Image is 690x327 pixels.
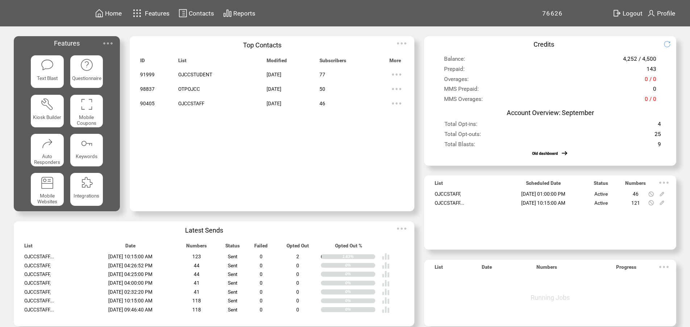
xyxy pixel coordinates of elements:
img: features.svg [131,7,143,19]
span: Credits [534,41,554,48]
span: 41 [194,289,200,295]
img: integrations.svg [80,176,93,190]
img: notallowed.svg [648,191,654,197]
span: 123 [192,254,201,259]
span: 91999 [140,72,155,77]
span: 143 [647,66,656,76]
span: 50 [319,86,325,92]
span: 25 [655,131,661,141]
span: OJCCSTAFF, [435,191,461,197]
span: 0 / 0 [645,96,656,106]
a: Contacts [177,8,215,19]
span: 76626 [542,10,563,17]
span: OJCCSTAFF, [24,271,51,277]
span: Balance: [444,56,465,66]
span: 0 [296,280,299,286]
img: edit.svg [659,191,665,197]
span: Account Overview: September [507,109,594,116]
a: Profile [646,8,676,19]
span: Scheduled Date [526,180,561,190]
span: [DATE] 10:15:00 AM [108,298,152,303]
img: ellypsis.svg [394,36,409,51]
img: ellypsis.svg [389,96,404,111]
span: 0 [296,307,299,313]
a: Logout [611,8,646,19]
span: [DATE] [267,101,281,106]
span: Sent [228,263,237,268]
span: Total Opt-outs: [444,131,481,141]
span: [DATE] 04:26:52 PM [108,263,152,268]
span: Total Blasts: [444,141,475,152]
span: Date [125,243,135,252]
span: Home [105,10,122,17]
img: refresh.png [664,41,678,48]
span: MMS Overages: [444,96,483,106]
span: [DATE] 04:25:00 PM [108,271,152,277]
span: Latest Sends [185,226,223,234]
a: Features [130,6,171,20]
img: notallowed.svg [648,200,654,205]
span: 2 [296,254,299,259]
span: OJCCSTAFF... [24,298,54,303]
span: OJCCSTAFF... [24,307,54,313]
span: OTPOJCC [178,86,200,92]
span: 0 / 0 [645,76,656,86]
img: poll%20-%20white.svg [382,297,390,305]
span: 0 [260,271,263,277]
span: 44 [194,263,200,268]
span: List [178,58,187,67]
span: OJCCSTAFF... [435,200,464,206]
img: exit.svg [612,9,621,18]
span: OJCCSTAFF, [24,280,51,286]
img: ellypsis.svg [657,175,671,190]
span: Text Blast [37,75,58,81]
span: OJCCSTAFF, [24,263,51,268]
span: 9 [658,141,661,152]
a: Reports [222,8,256,19]
img: keywords.svg [80,137,93,150]
a: Auto Responders [31,134,63,166]
span: Numbers [536,264,557,274]
span: List [435,264,443,274]
img: chart.svg [223,9,232,18]
span: 0 [296,263,299,268]
span: 0 [260,298,263,303]
span: Sent [228,280,237,286]
span: 90405 [140,101,155,106]
span: Sent [228,271,237,277]
img: poll%20-%20white.svg [382,306,390,314]
span: Progress [616,264,636,274]
span: Active [594,191,608,197]
span: Overages: [444,76,469,86]
img: ellypsis.svg [389,82,404,96]
span: Sent [228,298,237,303]
div: 0% [345,289,375,294]
a: Old dashboard [532,151,558,156]
span: Features [54,39,80,47]
img: poll%20-%20white.svg [382,270,390,278]
span: [DATE] [267,72,281,77]
span: Auto Responders [34,153,60,165]
span: OJCCSTAFF... [24,254,54,259]
span: OJCCSTAFF, [24,289,51,295]
span: List [24,243,33,252]
a: Integrations [70,173,103,205]
div: 0% [345,281,375,286]
a: Text Blast [31,55,63,88]
img: auto-responders.svg [41,137,54,150]
span: Opted Out [287,243,309,252]
span: 0 [296,289,299,295]
img: contacts.svg [179,9,187,18]
span: 77 [319,72,325,77]
span: Prepaid: [444,66,465,76]
span: Sent [228,289,237,295]
a: Keywords [70,134,103,166]
span: Opted Out % [335,243,362,252]
span: 0 [260,263,263,268]
img: poll%20-%20white.svg [382,262,390,269]
span: ID [140,58,145,67]
img: poll%20-%20white.svg [382,279,390,287]
span: 0 [653,86,656,96]
span: 98837 [140,86,155,92]
a: Mobile Websites [31,173,63,205]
